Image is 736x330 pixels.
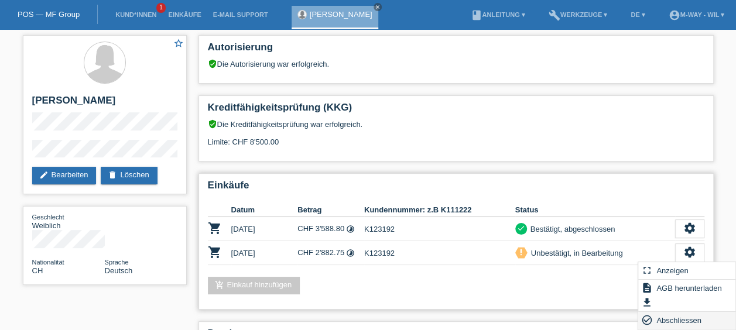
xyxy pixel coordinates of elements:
[655,281,723,295] span: AGB herunterladen
[101,167,157,184] a: deleteLöschen
[310,10,372,19] a: [PERSON_NAME]
[515,203,675,217] th: Status
[655,263,690,277] span: Anzeigen
[173,38,184,49] i: star_border
[18,10,80,19] a: POS — MF Group
[549,9,560,21] i: build
[375,4,381,10] i: close
[663,11,730,18] a: account_circlem-way - Wil ▾
[517,224,525,232] i: check
[32,212,105,230] div: Weiblich
[641,297,653,308] i: get_app
[32,259,64,266] span: Nationalität
[364,203,515,217] th: Kundennummer: z.B K111222
[374,3,382,11] a: close
[470,9,482,21] i: book
[32,214,64,221] span: Geschlecht
[346,249,355,257] i: Fixe Raten (24 Raten)
[39,170,49,180] i: edit
[297,241,364,265] td: CHF 2'882.75
[208,245,222,259] i: POSP00028308
[527,223,615,235] div: Bestätigt, abgeschlossen
[208,221,222,235] i: POSP00014889
[231,241,298,265] td: [DATE]
[231,217,298,241] td: [DATE]
[625,11,651,18] a: DE ▾
[641,264,653,276] i: fullscreen
[32,167,97,184] a: editBearbeiten
[364,217,515,241] td: K123192
[346,225,355,233] i: Fixe Raten (24 Raten)
[109,11,162,18] a: Kund*innen
[231,203,298,217] th: Datum
[208,59,217,68] i: verified_user
[207,11,274,18] a: E-Mail Support
[208,119,704,155] div: Die Kreditfähigkeitsprüfung war erfolgreich. Limite: CHF 8'500.00
[105,259,129,266] span: Sprache
[32,266,43,275] span: Schweiz
[208,42,704,59] h2: Autorisierung
[528,247,623,259] div: Unbestätigt, in Bearbeitung
[208,102,704,119] h2: Kreditfähigkeitsprüfung (KKG)
[208,119,217,129] i: verified_user
[162,11,207,18] a: Einkäufe
[215,280,224,290] i: add_shopping_cart
[543,11,614,18] a: buildWerkzeuge ▾
[297,203,364,217] th: Betrag
[517,248,525,256] i: priority_high
[208,277,300,294] a: add_shopping_cartEinkauf hinzufügen
[683,222,696,235] i: settings
[208,180,704,197] h2: Einkäufe
[683,246,696,259] i: settings
[173,38,184,50] a: star_border
[105,266,133,275] span: Deutsch
[156,3,166,13] span: 1
[364,241,515,265] td: K123192
[297,217,364,241] td: CHF 3'588.80
[108,170,117,180] i: delete
[32,95,177,112] h2: [PERSON_NAME]
[641,282,653,294] i: description
[464,11,530,18] a: bookAnleitung ▾
[669,9,680,21] i: account_circle
[208,59,704,68] div: Die Autorisierung war erfolgreich.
